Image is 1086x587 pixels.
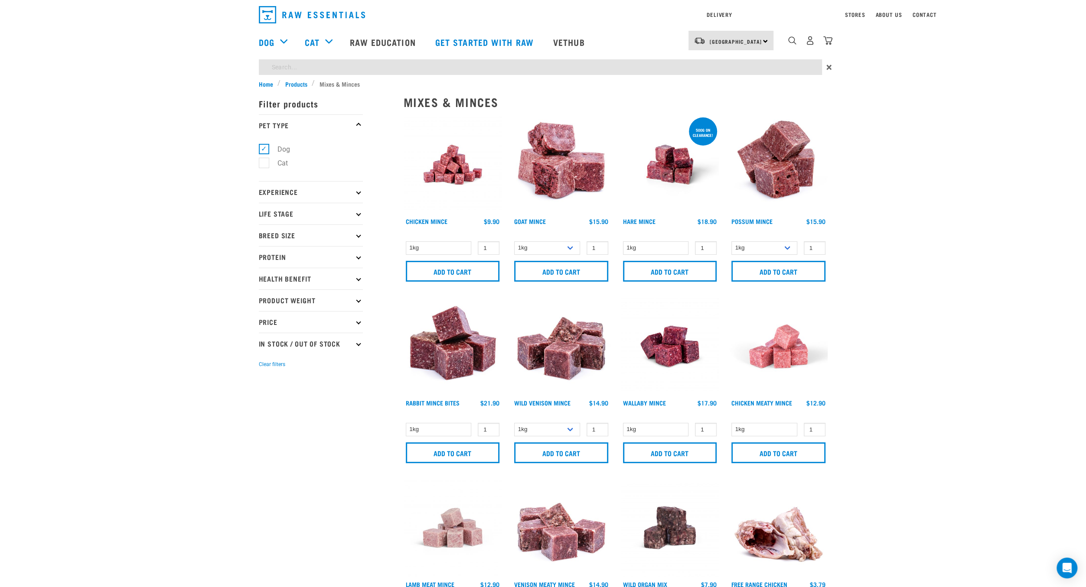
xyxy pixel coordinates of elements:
input: Add to cart [731,261,825,282]
img: Chicken Meaty Mince [729,297,828,396]
div: $21.90 [480,399,499,406]
div: $9.90 [484,218,499,225]
input: 1 [587,241,608,255]
p: Product Weight [259,289,363,311]
a: Goat Mince [514,220,546,223]
div: $18.90 [698,218,717,225]
img: 1077 Wild Goat Mince 01 [512,116,610,214]
button: Clear filters [259,360,285,368]
p: Experience [259,181,363,203]
img: van-moving.png [694,37,705,45]
div: 500g on clearance! [689,123,717,142]
label: Dog [264,144,294,155]
span: [GEOGRAPHIC_DATA] [710,40,762,43]
nav: dropdown navigation [252,3,835,27]
input: Add to cart [731,442,825,463]
div: $15.90 [806,218,825,225]
img: 1236 Chicken Frame Turks 01 [729,479,828,577]
a: Cat [305,36,320,49]
input: 1 [804,241,825,255]
input: Add to cart [623,442,717,463]
img: Wild Organ Mix [621,479,719,577]
input: Add to cart [514,261,608,282]
img: Lamb Meat Mince [404,479,502,577]
nav: breadcrumbs [259,79,828,88]
img: home-icon@2x.png [823,36,832,45]
a: Hare Mince [623,220,656,223]
img: Pile Of Cubed Wild Venison Mince For Pets [512,297,610,396]
a: Home [259,79,278,88]
input: 1 [478,423,499,436]
p: Breed Size [259,224,363,246]
img: Raw Essentials Hare Mince Raw Bites For Cats & Dogs [621,116,719,214]
img: home-icon-1@2x.png [788,36,796,45]
input: 1 [695,241,717,255]
span: × [826,59,832,75]
input: 1 [478,241,499,255]
div: Open Intercom Messenger [1057,558,1077,578]
img: Whole Minced Rabbit Cubes 01 [404,297,502,396]
img: Chicken M Ince 1613 [404,116,502,214]
input: Add to cart [623,261,717,282]
a: Venison Meaty Mince [514,583,575,586]
input: 1 [804,423,825,436]
a: Wild Venison Mince [514,401,571,404]
a: Get started with Raw [427,25,545,59]
a: Wild Organ Mix [623,583,667,586]
p: Pet Type [259,114,363,136]
div: $15.90 [589,218,608,225]
a: Wallaby Mince [623,401,666,404]
p: Life Stage [259,203,363,224]
a: About Us [875,13,902,16]
input: Add to cart [514,442,608,463]
p: Price [259,311,363,333]
img: user.png [806,36,815,45]
img: 1117 Venison Meat Mince 01 [512,479,610,577]
a: Vethub [545,25,596,59]
span: Home [259,79,273,88]
span: Products [285,79,307,88]
p: In Stock / Out Of Stock [259,333,363,354]
a: Raw Education [341,25,426,59]
a: Stores [845,13,865,16]
nav: dropdown navigation [88,25,998,59]
a: Possum Mince [731,220,773,223]
input: Add to cart [406,442,500,463]
a: Delivery [707,13,732,16]
a: Chicken Mince [406,220,447,223]
a: Chicken Meaty Mince [731,401,792,404]
img: Wallaby Mince 1675 [621,297,719,396]
div: $14.90 [589,399,608,406]
img: 1102 Possum Mince 01 [729,116,828,214]
a: Dog [259,36,274,49]
a: Products [280,79,312,88]
a: Contact [913,13,937,16]
img: Raw Essentials Logo [259,6,365,23]
label: Cat [264,158,291,169]
div: $12.90 [806,399,825,406]
input: Search... [259,59,822,75]
p: Health Benefit [259,268,363,289]
h2: Mixes & Minces [404,95,828,109]
input: 1 [695,423,717,436]
a: Rabbit Mince Bites [406,401,460,404]
p: Filter products [259,93,363,114]
input: Add to cart [406,261,500,282]
p: Protein [259,246,363,268]
input: 1 [587,423,608,436]
div: $17.90 [698,399,717,406]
